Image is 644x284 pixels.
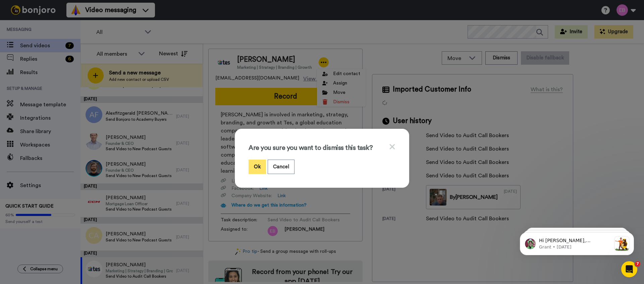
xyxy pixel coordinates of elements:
[510,219,644,266] iframe: Intercom notifications message
[268,160,294,174] button: Cancel
[621,261,637,277] iframe: Intercom live chat
[249,160,266,174] button: Ok
[29,19,101,104] span: Hi [PERSON_NAME], [PERSON_NAME] is better with a friend! Looks like you've been loving [PERSON_NA...
[249,144,373,152] h2: Are you sure you want to dismiss this task?
[635,261,640,267] span: 7
[29,25,102,31] p: Message from Grant, sent 1w ago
